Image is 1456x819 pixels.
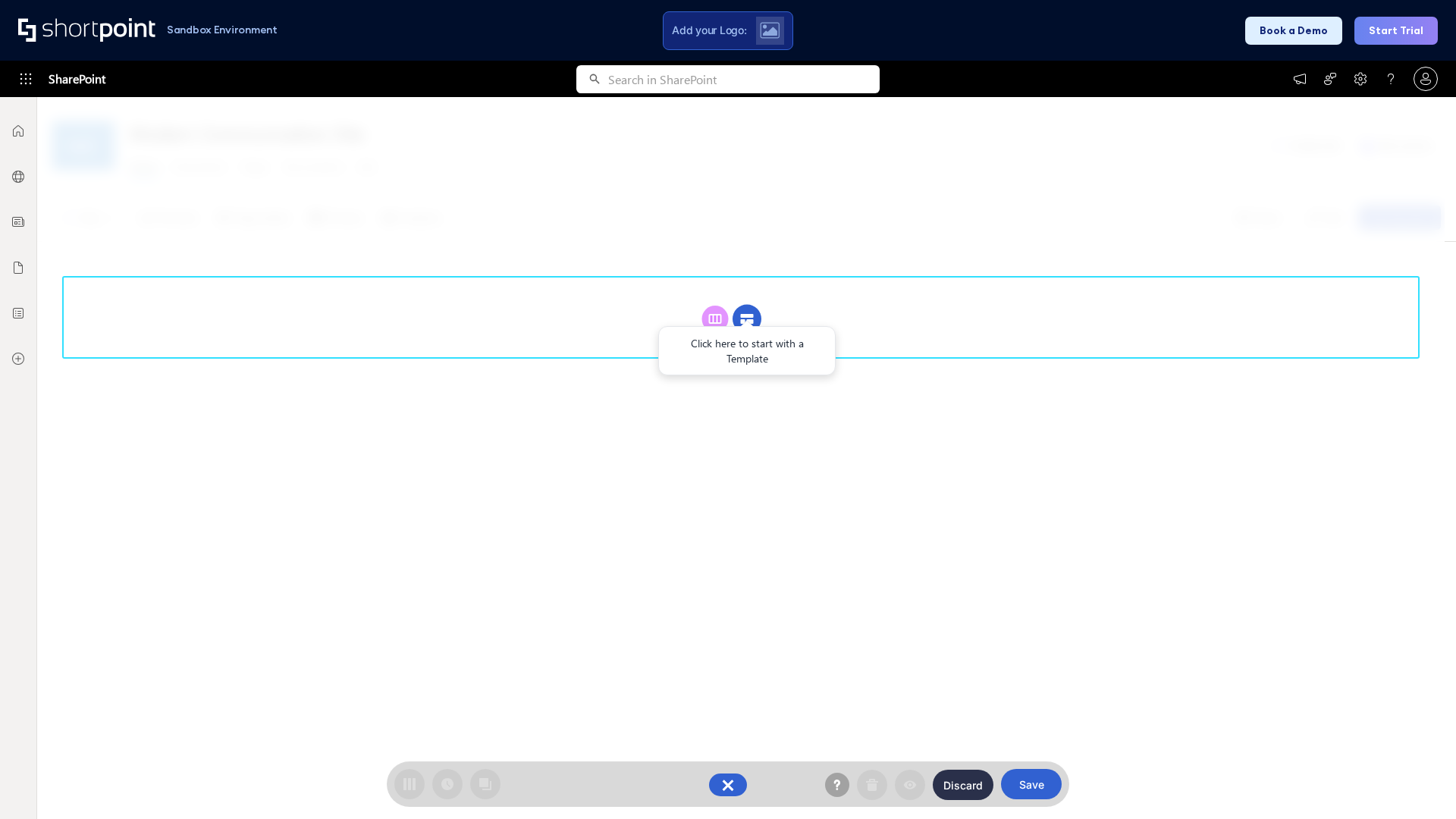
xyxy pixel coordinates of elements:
[1354,17,1438,45] button: Start Trial
[608,65,880,93] input: Search in SharePoint
[49,61,105,97] span: SharePoint
[760,22,780,39] img: Upload logo
[1245,17,1342,45] button: Book a Demo
[1380,746,1456,819] iframe: Chat Widget
[167,26,278,34] h1: Sandbox Environment
[1001,769,1062,799] button: Save
[672,24,746,37] span: Add your Logo:
[933,770,993,800] button: Discard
